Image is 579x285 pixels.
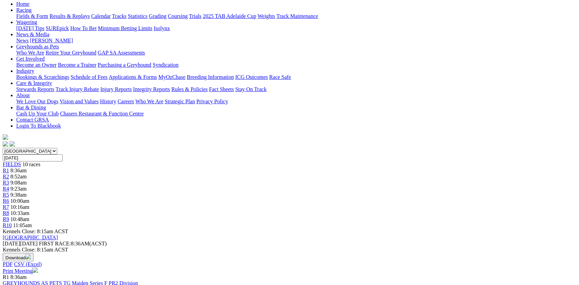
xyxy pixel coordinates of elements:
[109,74,157,80] a: Applications & Forms
[149,13,166,19] a: Grading
[196,98,228,104] a: Privacy Policy
[98,25,152,31] a: Minimum Betting Limits
[3,168,9,173] a: R1
[187,74,234,80] a: Breeding Information
[171,86,208,92] a: Rules & Policies
[16,98,58,104] a: We Love Our Dogs
[16,25,44,31] a: [DATE] Tips
[100,86,132,92] a: Injury Reports
[10,198,29,204] span: 10:00am
[203,13,256,19] a: 2025 TAB Adelaide Cup
[235,74,268,80] a: ICG Outcomes
[22,161,40,167] span: 10 races
[158,74,185,80] a: MyOzChase
[3,261,576,267] div: Download
[10,180,27,185] span: 9:08am
[16,123,61,129] a: Login To Blackbook
[98,62,151,68] a: Purchasing a Greyhound
[30,38,73,43] a: [PERSON_NAME]
[3,161,21,167] a: FIELDS
[16,50,576,56] div: Greyhounds as Pets
[14,261,42,267] a: CSV (Excel)
[3,204,9,210] span: R7
[3,186,9,192] a: R4
[16,80,52,86] a: Care & Integrity
[3,134,8,140] img: logo-grsa-white.png
[16,111,59,116] a: Cash Up Your Club
[49,13,90,19] a: Results & Replays
[189,13,201,19] a: Trials
[3,198,9,204] a: R6
[16,38,28,43] a: News
[16,86,54,92] a: Stewards Reports
[91,13,111,19] a: Calendar
[100,98,116,104] a: History
[154,25,170,31] a: Isolynx
[60,111,143,116] a: Chasers Restaurant & Function Centre
[10,274,27,280] span: 8:36am
[16,98,576,105] div: About
[10,210,29,216] span: 10:33am
[3,141,8,147] img: facebook.svg
[16,62,576,68] div: Get Involved
[16,44,59,49] a: Greyhounds as Pets
[3,241,20,246] span: [DATE]
[16,19,37,25] a: Wagering
[46,25,69,31] a: SUREpick
[46,50,96,56] a: Retire Your Greyhound
[153,62,178,68] a: Syndication
[209,86,234,92] a: Fact Sheets
[3,261,13,267] a: PDF
[135,98,163,104] a: Who We Are
[10,186,27,192] span: 9:23am
[3,216,9,222] a: R9
[128,13,148,19] a: Statistics
[70,74,107,80] a: Schedule of Fees
[3,174,9,179] span: R2
[10,216,29,222] span: 10:48am
[16,86,576,92] div: Care & Integrity
[39,241,107,246] span: 8:36AM(ACST)
[3,210,9,216] span: R8
[16,105,46,110] a: Bar & Dining
[10,174,27,179] span: 8:52am
[16,56,45,62] a: Get Involved
[3,154,63,161] input: Select date
[3,222,12,228] a: R10
[168,13,188,19] a: Coursing
[16,74,69,80] a: Bookings & Scratchings
[3,253,34,261] button: Download
[3,228,68,234] span: Kennels Close: 8:15am ACST
[3,274,9,280] span: R1
[25,254,31,259] img: download.svg
[3,180,9,185] a: R3
[10,168,27,173] span: 8:36am
[258,13,275,19] a: Weights
[16,92,30,98] a: About
[3,247,576,253] div: Kennels Close: 8:15am ACST
[10,192,27,198] span: 9:38am
[70,25,97,31] a: How To Bet
[39,241,71,246] span: FIRST RACE:
[133,86,170,92] a: Integrity Reports
[16,7,31,13] a: Racing
[112,13,127,19] a: Tracks
[16,25,576,31] div: Wagering
[276,13,318,19] a: Track Maintenance
[32,267,38,273] img: printer.svg
[16,1,29,7] a: Home
[16,62,57,68] a: Become an Owner
[16,13,576,19] div: Racing
[10,204,29,210] span: 10:16am
[3,241,38,246] span: [DATE]
[16,74,576,80] div: Industry
[16,117,49,123] a: Contact GRSA
[3,192,9,198] a: R5
[98,50,145,56] a: GAP SA Assessments
[16,38,576,44] div: News & Media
